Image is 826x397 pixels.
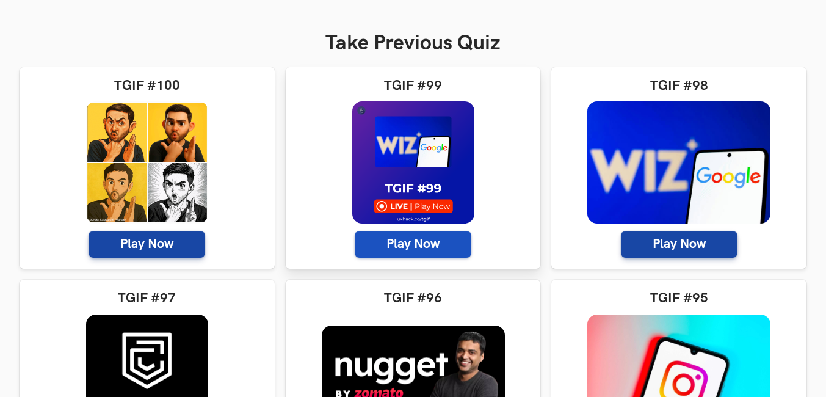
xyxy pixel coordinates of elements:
h3: TGIF #99 [297,78,530,94]
a: TGIF #98 Play Now [551,67,806,269]
img: tgif-100-20250327t1415.png [86,101,208,224]
h3: TGIF #95 [562,291,795,307]
span: Play Now [355,231,471,258]
h3: TGIF #98 [562,78,795,94]
span: Play Now [89,231,205,258]
span: Play Now [621,231,737,258]
h3: TGIF #100 [31,78,264,94]
img: wiz-google.jpeg [587,101,770,224]
h3: TGIF #97 [31,291,264,307]
h3: TGIF #96 [297,291,530,307]
a: TGIF #99 Play Now [286,67,541,269]
a: TGIF #100 Play Now [20,67,275,269]
h2: Take Previous Quiz [20,31,806,56]
img: 444fbcb1-5142-41fe-a529-4883a4345e73.png [352,101,474,224]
